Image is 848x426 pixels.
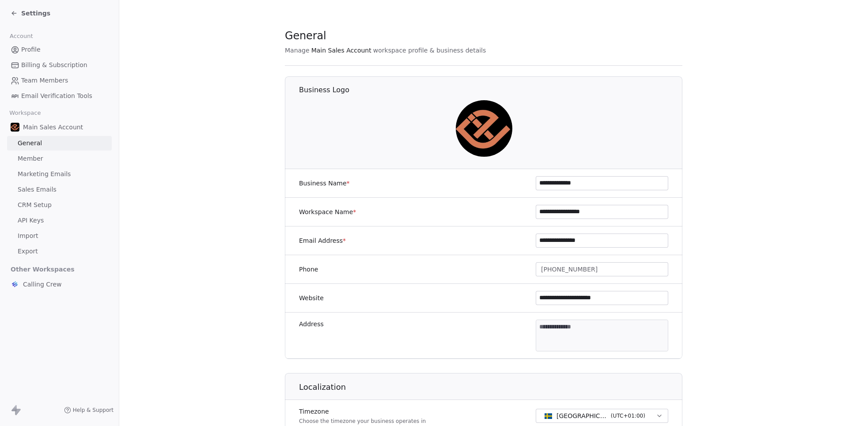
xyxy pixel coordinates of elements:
label: Website [299,294,324,302]
label: Timezone [299,407,426,416]
span: [PHONE_NUMBER] [541,265,598,274]
a: General [7,136,112,151]
a: Help & Support [64,407,114,414]
span: Sales Emails [18,185,57,194]
a: Settings [11,9,50,18]
span: Export [18,247,38,256]
span: Settings [21,9,50,18]
span: Main Sales Account [23,123,83,132]
span: Marketing Emails [18,170,71,179]
span: Calling Crew [23,280,62,289]
span: Billing & Subscription [21,60,87,70]
span: Team Members [21,76,68,85]
img: Eye2Ai%20Logo_eye_B&W.webp [11,123,19,132]
span: CRM Setup [18,200,52,210]
img: CC%20Isolated%20Logo.webp [11,280,19,289]
span: [GEOGRAPHIC_DATA] - CET [556,411,607,420]
label: Business Name [299,179,350,188]
span: ( UTC+01:00 ) [611,412,645,420]
a: Marketing Emails [7,167,112,181]
a: Import [7,229,112,243]
span: Main Sales Account [311,46,371,55]
span: workspace profile & business details [373,46,486,55]
img: Eye2Ai%20Logo_eye_B&W.webp [456,100,512,157]
a: Email Verification Tools [7,89,112,103]
span: Help & Support [73,407,114,414]
label: Phone [299,265,318,274]
a: Member [7,151,112,166]
h1: Business Logo [299,85,683,95]
span: General [285,29,326,42]
span: Profile [21,45,41,54]
label: Email Address [299,236,346,245]
span: Import [18,231,38,241]
a: Sales Emails [7,182,112,197]
button: [PHONE_NUMBER] [536,262,668,276]
a: Billing & Subscription [7,58,112,72]
span: Account [6,30,37,43]
a: API Keys [7,213,112,228]
span: General [18,139,42,148]
a: Export [7,244,112,259]
a: Team Members [7,73,112,88]
label: Address [299,320,324,328]
p: Choose the timezone your business operates in [299,418,426,425]
label: Workspace Name [299,207,356,216]
h1: Localization [299,382,683,392]
button: [GEOGRAPHIC_DATA] - CET(UTC+01:00) [536,409,668,423]
span: Email Verification Tools [21,91,92,101]
a: CRM Setup [7,198,112,212]
span: Manage [285,46,310,55]
span: Workspace [6,106,45,120]
span: Other Workspaces [7,262,78,276]
a: Profile [7,42,112,57]
span: Member [18,154,43,163]
span: API Keys [18,216,44,225]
